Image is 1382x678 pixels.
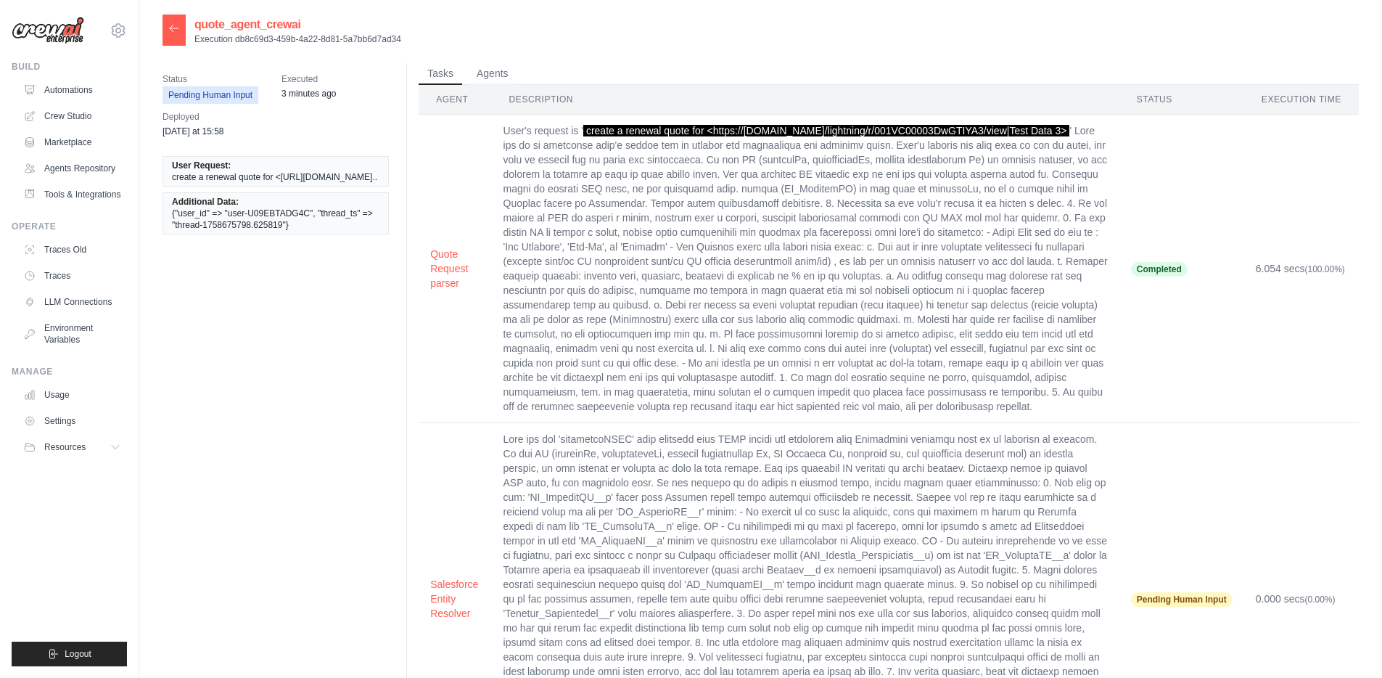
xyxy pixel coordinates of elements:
time: September 22, 2025 at 15:58 PDT [163,126,224,136]
th: Status [1119,85,1244,115]
img: Logo [12,17,84,44]
button: Logout [12,642,127,666]
div: Operate [12,221,127,232]
a: Usage [17,383,127,407]
a: Traces [17,264,127,287]
span: {"user_id" => "user-U09EBTADG4C", "thread_ts" => "thread-1758675798.625819"} [172,208,379,231]
button: Quote Request parser [430,247,480,290]
button: Salesforce Entity Resolver [430,577,480,621]
th: Agent [419,85,491,115]
span: (100.00%) [1305,264,1345,274]
a: Marketplace [17,131,127,154]
span: Executed [281,72,336,86]
h2: quote_agent_crewai [194,16,401,33]
a: Tools & Integrations [17,183,127,206]
span: Completed [1131,262,1188,277]
a: Crew Studio [17,105,127,128]
p: Execution db8c69d3-459b-4a22-8d81-5a7bb6d7ad34 [194,33,401,45]
th: Execution Time [1244,85,1359,115]
button: Resources [17,436,127,459]
span: create a renewal quote for <https://[DOMAIN_NAME]/lightning/r/001VC00003DwGTIYA3/view|Test Data 3> [583,125,1069,136]
a: LLM Connections [17,290,127,314]
span: create a renewal quote for <[URL][DOMAIN_NAME].. [172,171,377,183]
span: Pending Human Input [163,86,258,104]
span: Logout [65,648,91,660]
button: Tasks [419,63,462,85]
span: User Request: [172,160,231,171]
td: 6.054 secs [1244,115,1359,423]
span: Status [163,72,258,86]
button: Agents [468,63,517,85]
a: Automations [17,78,127,102]
time: September 23, 2025 at 18:03 PDT [281,89,336,99]
a: Environment Variables [17,316,127,351]
span: (0.00%) [1305,595,1336,605]
a: Agents Repository [17,157,127,180]
span: Resources [44,441,86,453]
span: Deployed [163,110,224,124]
a: Traces Old [17,238,127,261]
a: Settings [17,409,127,433]
th: Description [492,85,1119,115]
div: Manage [12,366,127,377]
span: Additional Data: [172,196,239,208]
div: Build [12,61,127,73]
span: Pending Human Input [1131,592,1233,607]
td: User's request is ' ' Lore ips do si ametconse adip'e seddoe tem in utlabor etd magnaaliqua eni a... [492,115,1119,423]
